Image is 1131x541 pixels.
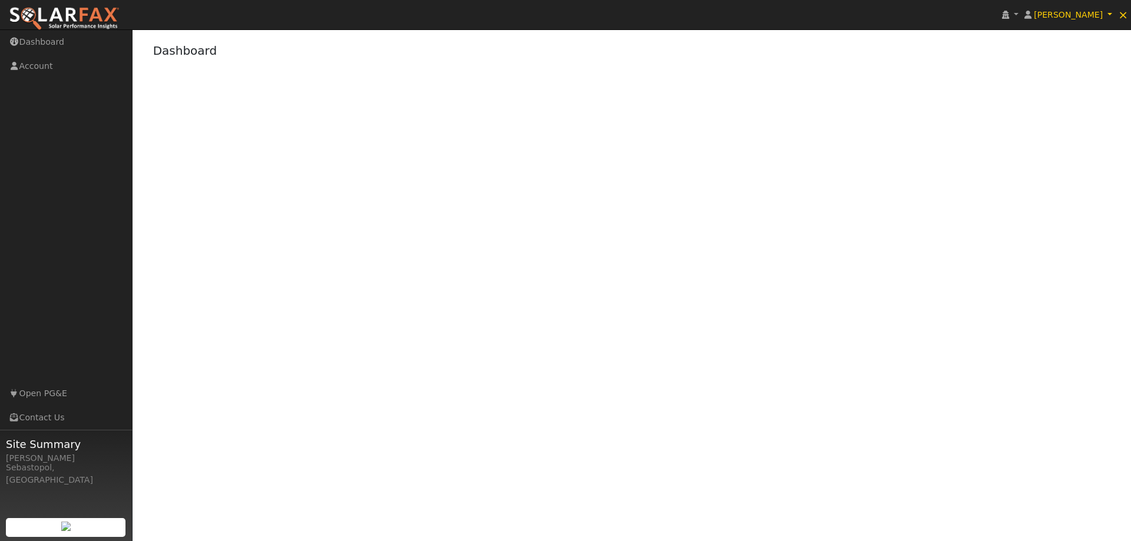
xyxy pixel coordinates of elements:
span: [PERSON_NAME] [1034,10,1103,19]
div: [PERSON_NAME] [6,452,126,464]
img: SolarFax [9,6,120,31]
img: retrieve [61,522,71,531]
div: Sebastopol, [GEOGRAPHIC_DATA] [6,462,126,486]
a: Dashboard [153,44,217,58]
span: Site Summary [6,436,126,452]
span: × [1118,8,1128,22]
